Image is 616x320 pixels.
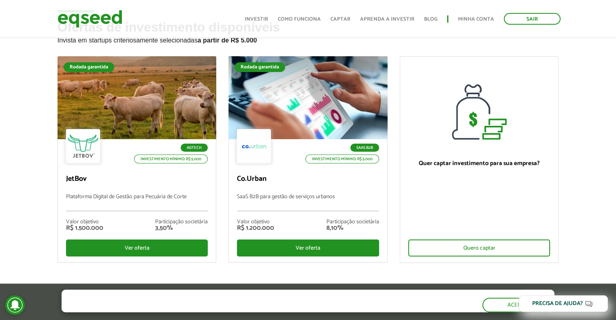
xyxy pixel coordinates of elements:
div: Participação societária [155,219,208,225]
a: Blog [424,17,437,22]
a: Rodada garantida Agtech Investimento mínimo: R$ 5.000 JetBov Plataforma Digital de Gestão para Pe... [58,56,217,263]
p: SaaS B2B para gestão de serviços urbanos [237,194,379,211]
div: R$ 1.500.000 [66,225,103,231]
p: Investimento mínimo: R$ 5.000 [305,155,379,163]
a: Rodada garantida SaaS B2B Investimento mínimo: R$ 5.000 Co.Urban SaaS B2B para gestão de serviços... [228,56,388,263]
a: Minha conta [458,17,494,22]
div: 3,50% [155,225,208,231]
p: JetBov [66,175,208,184]
a: Captar [330,17,350,22]
p: Agtech [181,144,208,152]
div: Participação societária [326,219,379,225]
p: SaaS B2B [350,144,379,152]
strong: a partir de R$ 5.000 [198,37,257,44]
div: Ver oferta [237,239,379,256]
p: Quer captar investimento para sua empresa? [408,160,550,167]
div: Rodada garantida [64,62,114,72]
div: R$ 1.200.000 [237,225,274,231]
div: Valor objetivo [237,219,274,225]
p: Plataforma Digital de Gestão para Pecuária de Corte [66,194,208,211]
h2: Ofertas de investimento disponíveis [58,20,559,56]
div: Valor objetivo [66,219,103,225]
img: EqSeed [58,8,122,30]
a: Quer captar investimento para sua empresa? Quero captar [400,56,559,263]
h5: O site da EqSeed utiliza cookies para melhorar sua navegação. [62,290,355,302]
a: Aprenda a investir [360,17,414,22]
div: 8,10% [326,225,379,231]
div: Rodada garantida [234,62,285,72]
p: Co.Urban [237,175,379,184]
a: política de privacidade e de cookies [168,305,262,312]
a: Sair [504,13,561,25]
p: Ao clicar em "aceitar", você aceita nossa . [62,304,355,312]
a: Como funciona [278,17,321,22]
div: Quero captar [408,239,550,256]
button: Aceitar [482,298,554,312]
p: Invista em startups criteriosamente selecionadas [58,34,559,44]
a: Investir [245,17,268,22]
div: Ver oferta [66,239,208,256]
p: Investimento mínimo: R$ 5.000 [134,155,208,163]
